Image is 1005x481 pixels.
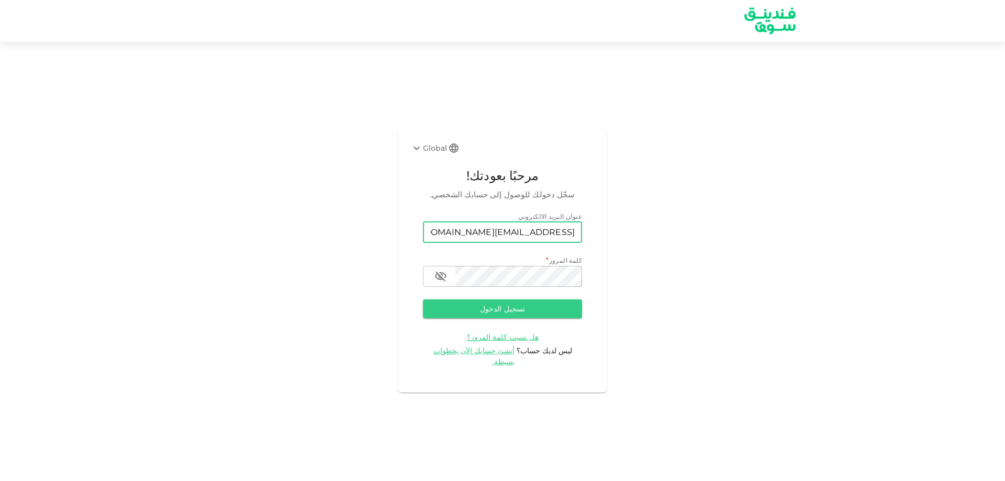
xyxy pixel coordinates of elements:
span: كلمة المرور [549,256,582,264]
button: تسجيل الدخول [423,299,582,318]
span: سجّل دخولك للوصول إلى حسابك الشخصي. [423,188,582,201]
div: Global [410,142,447,154]
span: مرحبًا بعودتك! [423,166,582,186]
a: هل نسيت كلمة المرور؟ [467,332,539,342]
img: logo [731,1,809,41]
input: password [455,266,582,287]
input: email [423,222,582,243]
span: عنوان البريد الالكتروني [518,212,582,220]
span: أنشئ حسابك الآن بخطوات بسيطة. [433,346,515,366]
span: ليس لديك حساب؟ [517,346,572,355]
a: logo [739,1,801,41]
